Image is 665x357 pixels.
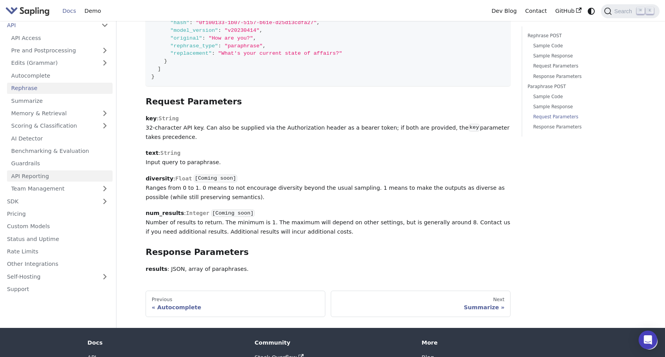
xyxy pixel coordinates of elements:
[158,115,179,121] span: String
[194,175,237,182] code: [Coming soon]
[7,171,113,182] a: API Reporting
[3,284,113,295] a: Support
[152,304,319,311] div: Autocomplete
[97,20,113,31] button: Collapse sidebar category 'API'
[212,50,215,56] span: :
[146,291,510,317] nav: Docs pages
[263,43,266,49] span: ,
[58,5,80,17] a: Docs
[146,265,510,274] p: : JSON, array of paraphrases.
[224,28,259,33] span: "v20230414"
[533,103,630,111] a: Sample Response
[7,133,113,144] a: AI Detector
[211,210,254,217] code: [Coming soon]
[533,62,630,70] a: Request Parameters
[3,234,113,245] a: Status and Uptime
[528,83,633,90] a: Paraphrase POST
[189,20,193,26] span: :
[533,73,630,80] a: Response Parameters
[158,66,161,72] span: ]
[170,50,212,56] span: "replacement"
[487,5,521,17] a: Dev Blog
[80,5,105,17] a: Demo
[337,304,505,311] div: Summarize
[87,339,243,346] div: Docs
[224,43,262,49] span: "paraphrase"
[255,339,411,346] div: Community
[7,108,113,119] a: Memory & Retrieval
[3,221,113,232] a: Custom Models
[7,33,113,44] a: API Access
[146,266,167,272] strong: results
[146,247,510,258] h3: Response Parameters
[218,50,342,56] span: "What's your current state of affairs?"
[5,5,52,17] a: Sapling.ai
[521,5,551,17] a: Contact
[3,20,97,31] a: API
[637,7,644,14] kbd: ⌘
[146,210,184,216] strong: num_results
[7,95,113,107] a: Summarize
[3,208,113,220] a: Pricing
[7,158,113,169] a: Guardrails
[7,45,113,56] a: Pre and Postprocessing
[152,296,319,303] div: Previous
[601,4,659,18] button: Search (Command+K)
[146,115,156,121] strong: key
[7,183,113,194] a: Team Management
[551,5,585,17] a: GitHub
[528,32,633,40] a: Rephrase POST
[170,43,218,49] span: "rephrase_type"
[646,7,654,14] kbd: K
[3,196,97,207] a: SDK
[533,42,630,50] a: Sample Code
[259,28,262,33] span: ,
[533,93,630,101] a: Sample Code
[7,57,113,69] a: Edits (Grammar)
[97,196,113,207] button: Expand sidebar category 'SDK'
[639,331,657,349] div: Open Intercom Messenger
[160,150,181,156] span: String
[317,20,320,26] span: ,
[533,113,630,121] a: Request Parameters
[146,209,510,236] p: : Number of results to return. The minimum is 1. The maximum will depend on other settings, but i...
[196,20,316,26] span: "0f100133-1b07-5157-b61e-d25d13cdfa27"
[146,149,510,167] p: : Input query to paraphrase.
[146,97,510,107] h3: Request Parameters
[533,52,630,60] a: Sample Response
[146,174,510,202] p: : Ranges from 0 to 1. 0 means to not encourage diversity beyond the usual sampling. 1 means to ma...
[186,210,210,216] span: Integer
[164,58,167,64] span: }
[7,120,113,132] a: Scoring & Classification
[175,175,192,182] span: Float
[146,291,325,317] a: PreviousAutocomplete
[170,20,189,26] span: "hash"
[170,35,202,41] span: "original"
[151,74,155,80] span: }
[3,271,113,282] a: Self-Hosting
[170,28,218,33] span: "model_version"
[202,35,205,41] span: :
[146,175,173,182] strong: diversity
[7,70,113,81] a: Autocomplete
[146,114,510,142] p: : 32-character API key. Can also be supplied via the Authorization header as a bearer token; if b...
[3,246,113,257] a: Rate Limits
[218,28,221,33] span: :
[208,35,253,41] span: "How are you?"
[337,296,505,303] div: Next
[612,8,637,14] span: Search
[422,339,578,346] div: More
[586,5,597,17] button: Switch between dark and light mode (currently system mode)
[7,146,113,157] a: Benchmarking & Evaluation
[146,150,158,156] strong: text
[7,83,113,94] a: Rephrase
[3,258,113,270] a: Other Integrations
[253,35,256,41] span: ,
[533,123,630,131] a: Response Parameters
[469,124,480,132] code: key
[5,5,50,17] img: Sapling.ai
[331,291,510,317] a: NextSummarize
[218,43,221,49] span: :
